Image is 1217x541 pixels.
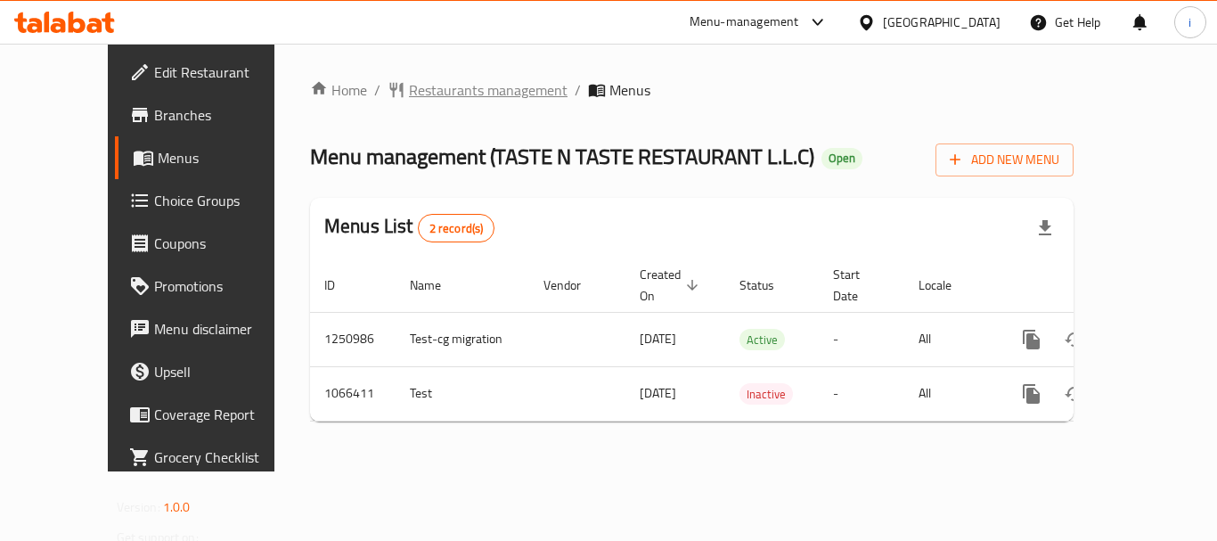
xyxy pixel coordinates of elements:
[154,61,297,83] span: Edit Restaurant
[904,312,996,366] td: All
[115,436,311,479] a: Grocery Checklist
[310,79,367,101] a: Home
[1010,318,1053,361] button: more
[154,190,297,211] span: Choice Groups
[833,264,883,307] span: Start Date
[904,366,996,421] td: All
[575,79,581,101] li: /
[739,384,793,405] span: Inactive
[115,51,311,94] a: Edit Restaurant
[819,366,904,421] td: -
[739,329,785,350] div: Active
[117,496,160,519] span: Version:
[739,383,793,405] div: Inactive
[640,381,676,405] span: [DATE]
[690,12,799,33] div: Menu-management
[396,366,529,421] td: Test
[396,312,529,366] td: Test-cg migration
[1188,12,1191,32] span: i
[158,147,297,168] span: Menus
[543,275,604,296] span: Vendor
[115,265,311,307] a: Promotions
[310,366,396,421] td: 1066411
[154,318,297,340] span: Menu disclaimer
[310,79,1074,101] nav: breadcrumb
[819,312,904,366] td: -
[115,222,311,265] a: Coupons
[324,213,494,242] h2: Menus List
[1053,318,1096,361] button: Change Status
[935,143,1074,176] button: Add New Menu
[1024,207,1066,250] div: Export file
[154,361,297,382] span: Upsell
[154,233,297,254] span: Coupons
[739,330,785,350] span: Active
[115,94,311,136] a: Branches
[115,179,311,222] a: Choice Groups
[609,79,650,101] span: Menus
[640,327,676,350] span: [DATE]
[154,104,297,126] span: Branches
[919,275,975,296] span: Locale
[374,79,380,101] li: /
[821,151,862,166] span: Open
[310,258,1196,422] table: enhanced table
[324,275,358,296] span: ID
[950,149,1059,171] span: Add New Menu
[154,275,297,297] span: Promotions
[115,307,311,350] a: Menu disclaimer
[821,148,862,169] div: Open
[115,350,311,393] a: Upsell
[388,79,568,101] a: Restaurants management
[883,12,1001,32] div: [GEOGRAPHIC_DATA]
[418,214,495,242] div: Total records count
[996,258,1196,313] th: Actions
[419,220,494,237] span: 2 record(s)
[410,275,464,296] span: Name
[640,264,704,307] span: Created On
[154,404,297,425] span: Coverage Report
[1053,373,1096,415] button: Change Status
[310,312,396,366] td: 1250986
[1010,373,1053,415] button: more
[310,136,814,176] span: Menu management ( TASTE N TASTE RESTAURANT L.L.C )
[409,79,568,101] span: Restaurants management
[739,275,797,296] span: Status
[154,447,297,468] span: Grocery Checklist
[115,393,311,436] a: Coverage Report
[163,496,191,519] span: 1.0.0
[115,136,311,179] a: Menus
